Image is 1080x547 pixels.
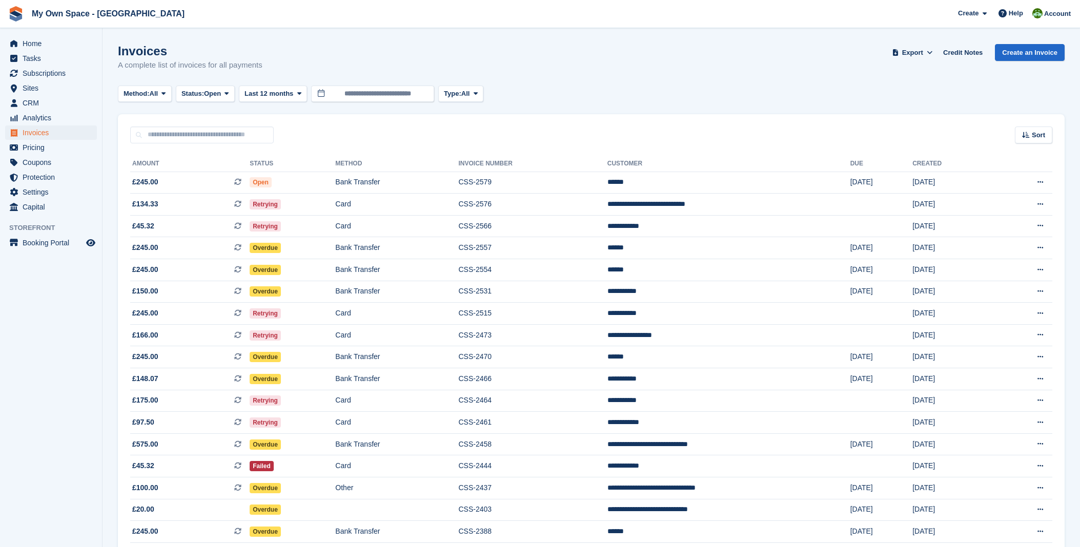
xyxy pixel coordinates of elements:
span: Capital [23,200,84,214]
span: Storefront [9,223,102,233]
h1: Invoices [118,44,262,58]
span: Overdue [250,265,281,275]
td: [DATE] [912,215,993,237]
td: Card [335,455,458,477]
span: Overdue [250,243,281,253]
a: Create an Invoice [995,44,1065,61]
button: Method: All [118,86,172,102]
span: Sites [23,81,84,95]
span: £245.00 [132,264,158,275]
span: £134.33 [132,199,158,209]
a: My Own Space - [GEOGRAPHIC_DATA] [28,5,189,22]
th: Customer [607,156,850,172]
span: £245.00 [132,308,158,319]
td: Bank Transfer [335,346,458,368]
span: Overdue [250,483,281,493]
td: [DATE] [850,368,912,390]
span: Type: [444,89,461,99]
span: Protection [23,170,84,184]
td: [DATE] [912,499,993,521]
a: menu [5,170,97,184]
th: Created [912,156,993,172]
td: Card [335,303,458,325]
span: Retrying [250,308,281,319]
a: menu [5,111,97,125]
td: CSS-2576 [458,194,607,216]
a: menu [5,185,97,199]
td: CSS-2444 [458,455,607,477]
span: Settings [23,185,84,199]
span: Home [23,36,84,51]
span: Overdue [250,352,281,362]
td: CSS-2461 [458,412,607,434]
span: Retrying [250,330,281,341]
button: Status: Open [176,86,235,102]
span: £45.32 [132,221,154,232]
span: Overdue [250,286,281,297]
td: Card [335,324,458,346]
td: Bank Transfer [335,433,458,455]
td: [DATE] [912,172,993,194]
span: Help [1009,8,1023,18]
td: CSS-2554 [458,259,607,281]
td: [DATE] [912,455,993,477]
td: [DATE] [850,346,912,368]
td: CSS-2579 [458,172,607,194]
span: Overdue [250,439,281,450]
span: Open [204,89,221,99]
a: menu [5,36,97,51]
a: Credit Notes [939,44,987,61]
td: [DATE] [850,281,912,303]
img: stora-icon-8386f47178a22dfd0bd8f6a31ec36ba5ce8667c1dd55bd0f319d3a0aa187defe.svg [8,6,24,22]
td: [DATE] [912,368,993,390]
td: [DATE] [912,477,993,499]
span: Overdue [250,504,281,515]
td: Card [335,412,458,434]
td: [DATE] [850,259,912,281]
a: menu [5,236,97,250]
th: Invoice Number [458,156,607,172]
span: £100.00 [132,482,158,493]
a: menu [5,140,97,155]
a: menu [5,51,97,66]
span: Subscriptions [23,66,84,80]
span: £245.00 [132,242,158,253]
span: £20.00 [132,504,154,515]
button: Last 12 months [239,86,307,102]
td: Card [335,390,458,412]
span: Open [250,177,272,187]
td: CSS-2466 [458,368,607,390]
span: Retrying [250,417,281,428]
td: Bank Transfer [335,259,458,281]
td: [DATE] [850,521,912,543]
td: CSS-2458 [458,433,607,455]
td: Bank Transfer [335,281,458,303]
span: Status: [181,89,204,99]
img: Keely [1032,8,1043,18]
td: [DATE] [912,433,993,455]
td: CSS-2473 [458,324,607,346]
span: £166.00 [132,330,158,341]
a: menu [5,125,97,140]
span: Pricing [23,140,84,155]
a: menu [5,96,97,110]
span: Overdue [250,527,281,537]
td: [DATE] [850,477,912,499]
span: £97.50 [132,417,154,428]
span: Retrying [250,221,281,232]
th: Status [250,156,335,172]
span: Create [958,8,979,18]
td: Bank Transfer [335,172,458,194]
td: Card [335,194,458,216]
td: [DATE] [912,412,993,434]
span: Method: [124,89,150,99]
td: Bank Transfer [335,368,458,390]
td: [DATE] [912,194,993,216]
td: Card [335,215,458,237]
a: menu [5,155,97,170]
p: A complete list of invoices for all payments [118,59,262,71]
td: [DATE] [850,433,912,455]
a: Preview store [85,237,97,249]
span: £245.00 [132,351,158,362]
td: CSS-2531 [458,281,607,303]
